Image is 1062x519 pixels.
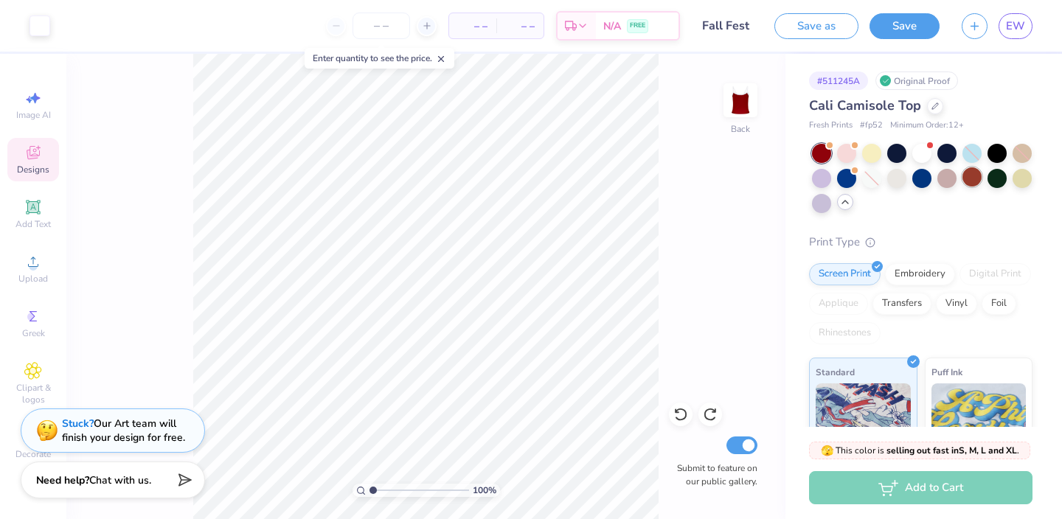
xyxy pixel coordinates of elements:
[89,473,151,487] span: Chat with us.
[809,322,881,344] div: Rhinestones
[726,86,755,115] img: Back
[816,383,911,457] img: Standard
[15,218,51,230] span: Add Text
[774,13,858,39] button: Save as
[821,444,833,458] span: 🫣
[872,293,931,315] div: Transfers
[603,18,621,34] span: N/A
[36,473,89,487] strong: Need help?
[62,417,94,431] strong: Stuck?
[931,383,1027,457] img: Puff Ink
[809,119,853,132] span: Fresh Prints
[890,119,964,132] span: Minimum Order: 12 +
[885,263,955,285] div: Embroidery
[870,13,940,39] button: Save
[17,164,49,175] span: Designs
[62,417,185,445] div: Our Art team will finish your design for free.
[731,122,750,136] div: Back
[691,11,763,41] input: Untitled Design
[7,382,59,405] span: Clipart & logos
[15,448,51,460] span: Decorate
[999,13,1032,39] a: EW
[809,97,921,114] span: Cali Camisole Top
[959,263,1031,285] div: Digital Print
[821,444,1019,457] span: This color is .
[809,72,868,90] div: # 511245A
[18,273,48,285] span: Upload
[936,293,977,315] div: Vinyl
[860,119,883,132] span: # fp52
[473,484,496,497] span: 100 %
[982,293,1016,315] div: Foil
[305,48,454,69] div: Enter quantity to see the price.
[816,364,855,380] span: Standard
[22,327,45,339] span: Greek
[353,13,410,39] input: – –
[1006,18,1025,35] span: EW
[458,18,487,34] span: – –
[809,234,1032,251] div: Print Type
[931,364,962,380] span: Puff Ink
[809,293,868,315] div: Applique
[16,109,51,121] span: Image AI
[886,445,1017,456] strong: selling out fast in S, M, L and XL
[505,18,535,34] span: – –
[875,72,958,90] div: Original Proof
[809,263,881,285] div: Screen Print
[669,461,757,488] label: Submit to feature on our public gallery.
[630,21,645,31] span: FREE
